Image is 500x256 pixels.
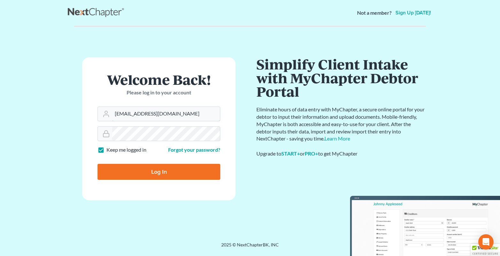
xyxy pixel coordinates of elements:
div: Upgrade to or to get MyChapter [256,150,426,157]
strong: Not a member? [357,9,392,17]
input: Email Address [112,107,220,121]
label: Keep me logged in [106,146,146,154]
a: × [416,26,421,34]
div: 2025 © NextChapterBK, INC [68,242,432,253]
div: TrustedSite Certified [471,244,500,256]
a: START+ [281,150,300,156]
div: Sorry, but you don't have permission to access this page [79,26,421,32]
a: Sign up [DATE]! [394,10,432,15]
a: PRO+ [305,150,318,156]
p: Please log in to your account [98,89,220,96]
h1: Welcome Back! [98,73,220,86]
p: Eliminate hours of data entry with MyChapter, a secure online portal for your debtor to input the... [256,106,426,142]
a: Learn More [324,135,350,141]
input: Log In [98,164,220,180]
div: Open Intercom Messenger [478,234,494,250]
h1: Simplify Client Intake with MyChapter Debtor Portal [256,57,426,98]
a: Forgot your password? [168,147,220,153]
